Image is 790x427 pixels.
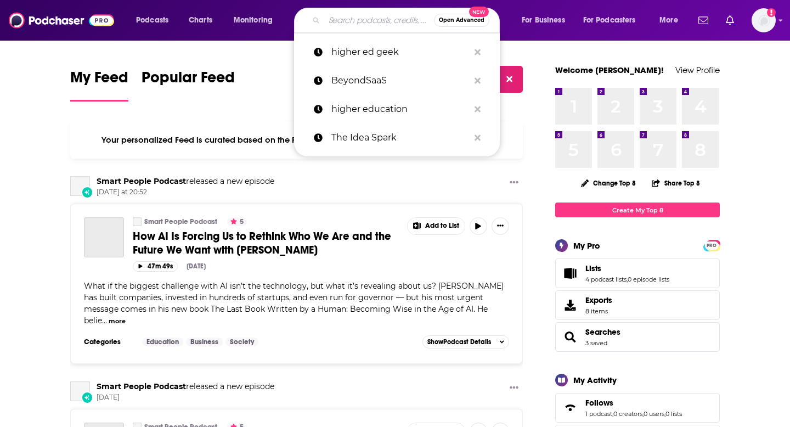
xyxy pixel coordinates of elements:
[84,281,504,325] span: What if the biggest challenge with AI isn’t the technology, but what it’s revealing about us? [PE...
[659,13,678,28] span: More
[331,38,469,66] p: higher ed geek
[422,335,509,349] button: ShowPodcast Details
[555,65,664,75] a: Welcome [PERSON_NAME]!
[434,14,489,27] button: Open AdvancedNew
[767,8,776,17] svg: Add a profile image
[585,410,612,418] a: 1 podcast
[573,240,600,251] div: My Pro
[585,295,612,305] span: Exports
[109,317,126,326] button: more
[142,338,183,346] a: Education
[294,95,500,123] a: higher education
[136,13,168,28] span: Podcasts
[555,203,720,217] a: Create My Top 8
[705,241,718,250] span: PRO
[576,12,652,29] button: open menu
[97,381,186,391] a: Smart People Podcast
[142,68,235,93] span: Popular Feed
[559,400,581,415] a: Follows
[133,229,399,257] a: How AI Is Forcing Us to Rethink Who We Are and the Future We Want with [PERSON_NAME]
[97,381,274,392] h3: released a new episode
[70,381,90,401] a: Smart People Podcast
[439,18,484,23] span: Open Advanced
[425,222,459,230] span: Add to List
[102,316,107,325] span: ...
[642,410,644,418] span: ,
[97,176,274,187] h3: released a new episode
[324,12,434,29] input: Search podcasts, credits, & more...
[555,290,720,320] a: Exports
[613,410,642,418] a: 0 creators
[97,393,274,402] span: [DATE]
[97,176,186,186] a: Smart People Podcast
[559,266,581,281] a: Lists
[294,123,500,152] a: The Idea Spark
[752,8,776,32] img: User Profile
[234,13,273,28] span: Monitoring
[694,11,713,30] a: Show notifications dropdown
[133,217,142,226] a: Smart People Podcast
[585,263,669,273] a: Lists
[427,338,491,346] span: Show Podcast Details
[144,217,217,226] a: Smart People Podcast
[97,188,274,197] span: [DATE] at 20:52
[9,10,114,31] img: Podchaser - Follow, Share and Rate Podcasts
[187,262,206,270] div: [DATE]
[331,95,469,123] p: higher education
[585,276,627,283] a: 4 podcast lists
[612,410,613,418] span: ,
[585,398,682,408] a: Follows
[331,123,469,152] p: The Idea Spark
[186,338,223,346] a: Business
[555,322,720,352] span: Searches
[331,66,469,95] p: BeyondSaaS
[182,12,219,29] a: Charts
[128,12,183,29] button: open menu
[585,263,601,273] span: Lists
[469,7,489,17] span: New
[651,172,701,194] button: Share Top 8
[627,276,628,283] span: ,
[574,176,642,190] button: Change Top 8
[721,11,738,30] a: Show notifications dropdown
[583,13,636,28] span: For Podcasters
[752,8,776,32] span: Logged in as KSKristina
[505,381,523,395] button: Show More Button
[70,121,523,159] div: Your personalized Feed is curated based on the Podcasts, Creators, Users, and Lists that you Follow.
[555,259,720,288] span: Lists
[555,393,720,423] span: Follows
[225,338,258,346] a: Society
[559,297,581,313] span: Exports
[84,217,124,257] a: How AI Is Forcing Us to Rethink Who We Are and the Future We Want with Jeff Burningham
[505,176,523,190] button: Show More Button
[408,218,465,234] button: Show More Button
[522,13,565,28] span: For Business
[81,186,93,198] div: New Episode
[514,12,579,29] button: open menu
[585,398,613,408] span: Follows
[70,68,128,93] span: My Feed
[81,391,93,403] div: New Episode
[226,12,287,29] button: open menu
[70,68,128,102] a: My Feed
[652,12,692,29] button: open menu
[84,338,133,346] h3: Categories
[752,8,776,32] button: Show profile menu
[705,241,718,249] a: PRO
[227,217,247,226] button: 5
[628,276,669,283] a: 0 episode lists
[70,176,90,196] a: Smart People Podcast
[142,68,235,102] a: Popular Feed
[133,261,178,272] button: 47m 49s
[294,66,500,95] a: BeyondSaaS
[644,410,664,418] a: 0 users
[133,229,391,257] span: How AI Is Forcing Us to Rethink Who We Are and the Future We Want with [PERSON_NAME]
[585,307,612,315] span: 8 items
[585,339,607,347] a: 3 saved
[304,8,510,33] div: Search podcasts, credits, & more...
[585,327,620,337] a: Searches
[189,13,212,28] span: Charts
[573,375,617,385] div: My Activity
